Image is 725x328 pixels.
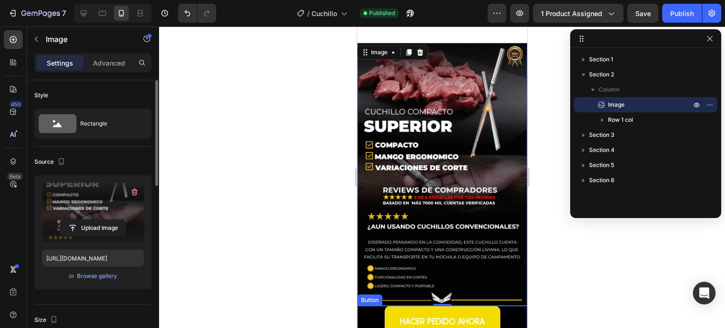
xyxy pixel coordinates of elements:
[608,100,624,109] span: Image
[589,145,615,155] span: Section 4
[627,4,658,23] button: Save
[80,113,138,135] div: Rectangle
[312,8,337,18] span: Cuchillo
[533,4,624,23] button: 1 product assigned
[77,272,117,280] div: Browse gallery
[4,4,70,23] button: 7
[662,4,702,23] button: Publish
[608,115,633,125] span: Row 1 col
[635,9,651,17] span: Save
[34,314,59,327] div: Size
[693,282,716,304] div: Open Intercom Messenger
[34,91,48,100] div: Style
[670,8,694,18] div: Publish
[76,271,118,281] button: Browse gallery
[589,130,615,140] span: Section 3
[541,8,602,18] span: 1 product assigned
[34,156,67,168] div: Source
[178,4,216,23] div: Undo/Redo
[589,70,614,79] span: Section 2
[69,270,75,282] span: or
[2,269,23,278] div: Button
[47,58,73,68] p: Settings
[46,34,126,45] p: Image
[589,176,615,185] span: Section 6
[9,101,23,108] div: 450
[93,58,125,68] p: Advanced
[307,8,310,18] span: /
[599,85,619,94] span: Column
[369,9,395,17] span: Published
[7,173,23,180] div: Beta
[357,26,527,328] iframe: Design area
[589,160,614,170] span: Section 5
[27,279,143,321] button: <p><strong>HACER PEDIDO AHORA</strong><br><span style="font-size:9px;"><strong>ENVÍOS GRATIS Y PA...
[62,8,66,19] p: 7
[42,250,144,267] input: https://example.com/image.jpg
[42,289,127,301] strong: HACER PEDIDO AHORA
[60,219,126,236] button: Upload Image
[589,55,613,64] span: Section 1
